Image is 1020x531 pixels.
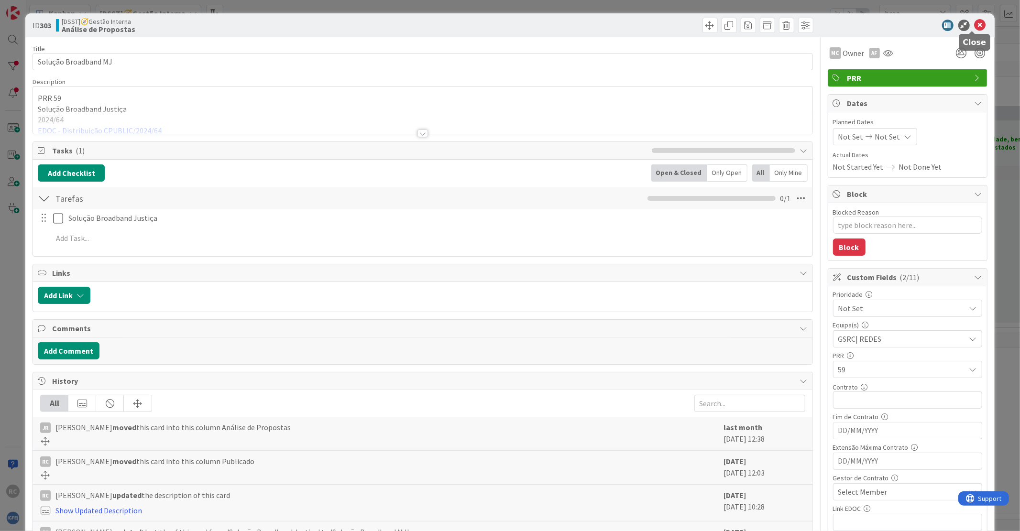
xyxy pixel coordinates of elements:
[33,44,45,53] label: Title
[830,47,841,59] div: mc
[694,395,805,412] input: Search...
[112,490,142,500] b: updated
[52,267,795,279] span: Links
[833,322,982,328] div: Equipa(s)
[838,486,888,498] span: Select Member
[838,453,977,469] input: DD/MM/YYYY
[724,490,746,500] b: [DATE]
[112,456,136,466] b: moved
[838,423,977,439] input: DD/MM/YYYY
[62,25,135,33] b: Análise de Propostas
[38,93,807,104] p: PRR 59
[724,422,805,445] div: [DATE] 12:38
[724,455,805,479] div: [DATE] 12:03
[55,422,291,433] span: [PERSON_NAME] this card into this column Análise de Propostas
[833,238,866,256] button: Block
[651,164,707,182] div: Open & Closed
[833,161,884,173] span: Not Started Yet
[869,48,880,58] div: AF
[833,475,982,481] div: Gestor de Contrato
[833,150,982,160] span: Actual Dates
[838,333,965,345] span: GSRC| REDES
[20,1,44,13] span: Support
[68,213,806,224] p: Solução Broadband Justiça
[38,342,99,359] button: Add Comment
[838,364,965,375] span: 59
[724,456,746,466] b: [DATE]
[833,208,879,217] label: Blocked Reason
[752,164,770,182] div: All
[55,506,142,515] a: Show Updated Description
[38,164,105,182] button: Add Checklist
[899,161,942,173] span: Not Done Yet
[833,352,982,359] div: PRR
[724,423,763,432] b: last month
[52,145,647,156] span: Tasks
[843,47,865,59] span: Owner
[33,20,51,31] span: ID
[76,146,85,155] span: ( 1 )
[724,489,805,516] div: [DATE] 10:28
[770,164,808,182] div: Only Mine
[33,53,812,70] input: type card name here...
[833,383,858,391] label: Contrato
[833,505,982,512] div: Link EDOC
[40,423,51,433] div: JR
[780,193,791,204] span: 0 / 1
[963,38,987,47] h5: Close
[833,291,982,298] div: Prioridade
[33,77,66,86] span: Description
[707,164,747,182] div: Only Open
[833,444,982,451] div: Extensão Máxima Contrato
[875,131,900,142] span: Not Set
[62,18,135,25] span: [DSST]🧭Gestão Interna
[838,131,864,142] span: Not Set
[52,375,795,387] span: History
[52,323,795,334] span: Comments
[847,188,970,200] span: Block
[55,489,230,501] span: [PERSON_NAME] the description of this card
[40,21,51,30] b: 303
[847,271,970,283] span: Custom Fields
[40,456,51,467] div: RC
[55,455,254,467] span: [PERSON_NAME] this card into this column Publicado
[41,395,68,412] div: All
[847,72,970,84] span: PRR
[38,104,807,115] p: Solução Broadband Justiça
[833,117,982,127] span: Planned Dates
[38,287,90,304] button: Add Link
[838,302,961,315] span: Not Set
[112,423,136,432] b: moved
[900,272,920,282] span: ( 2/11 )
[847,98,970,109] span: Dates
[833,413,982,420] div: Fim de Contrato
[52,190,267,207] input: Add Checklist...
[40,490,51,501] div: RC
